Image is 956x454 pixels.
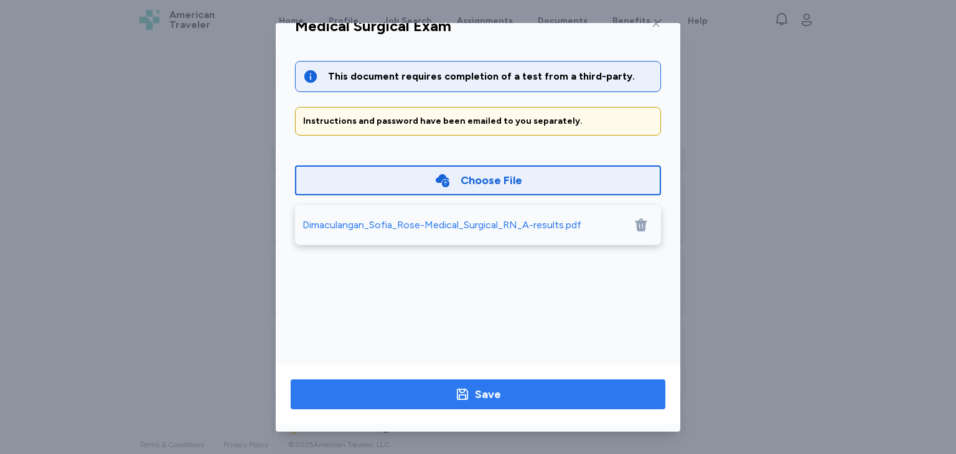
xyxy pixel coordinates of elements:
[302,218,581,233] div: Dimaculangan_Sofia_Rose-Medical_Surgical_RN_A-results.pdf
[291,379,665,409] button: Save
[295,16,451,36] div: Medical Surgical Exam
[461,172,522,189] div: Choose File
[328,69,653,84] div: This document requires completion of a test from a third-party.
[303,115,653,127] div: Instructions and password have been emailed to you separately.
[475,386,501,403] div: Save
